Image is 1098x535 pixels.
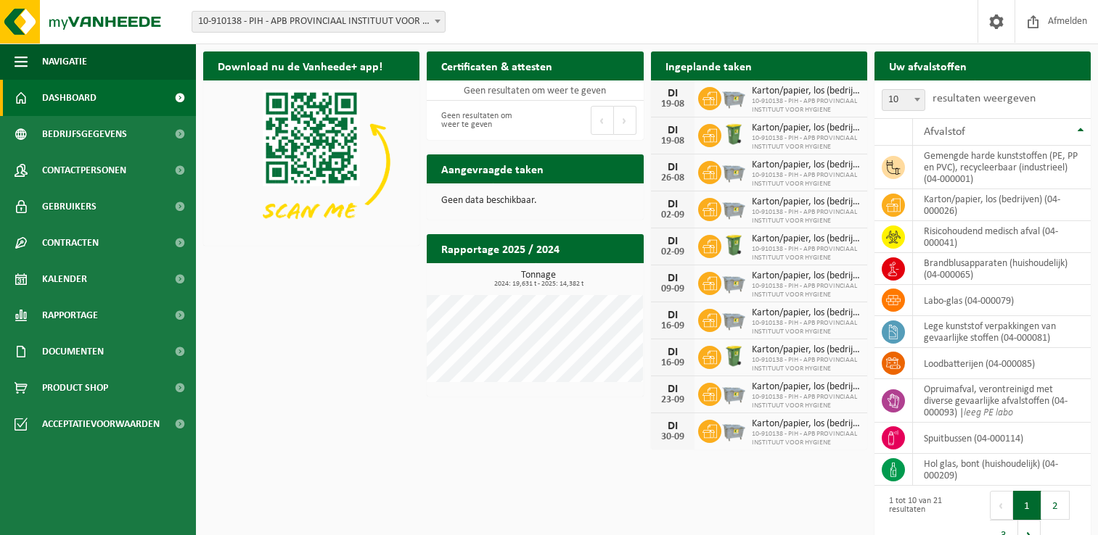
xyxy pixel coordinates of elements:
div: DI [658,383,687,395]
div: 16-09 [658,321,687,331]
h2: Aangevraagde taken [427,154,558,183]
div: 16-09 [658,358,687,368]
div: 09-09 [658,284,687,294]
span: Karton/papier, los (bedrijven) [752,307,860,319]
span: Dashboard [42,80,97,116]
span: Navigatie [42,43,87,80]
img: WB-0240-HPE-GN-50 [721,233,746,257]
td: Geen resultaten om weer te geven [427,80,643,101]
span: Karton/papier, los (bedrijven) [752,270,860,282]
div: DI [658,199,687,210]
td: hol glas, bont (huishoudelijk) (04-000209) [913,454,1091,486]
img: WB-2500-GAL-GY-01 [721,196,746,220]
span: Contactpersonen [42,152,126,188]
i: leeg PE labo [964,407,1013,418]
span: Karton/papier, los (bedrijven) [752,196,860,208]
p: Geen data beschikbaar. [441,196,628,206]
div: DI [658,236,687,247]
span: 10-910138 - PIH - APB PROVINCIAAL INSTITUUT VOOR HYGIENE [752,97,860,115]
span: 10-910138 - PIH - APB PROVINCIAAL INSTITUUT VOOR HYGIENE [752,171,860,188]
td: spuitbussen (04-000114) [913,423,1091,454]
span: Karton/papier, los (bedrijven) [752,381,860,393]
span: 10-910138 - PIH - APB PROVINCIAAL INSTITUUT VOOR HYGIENE [752,245,860,262]
img: WB-2500-GAL-GY-01 [721,381,746,405]
td: labo-glas (04-000079) [913,285,1091,316]
div: DI [658,310,687,321]
img: Download de VHEPlus App [203,80,419,243]
span: Karton/papier, los (bedrijven) [752,123,860,134]
span: 10 [882,89,925,111]
div: 02-09 [658,247,687,257]
h2: Ingeplande taken [651,51,766,80]
div: DI [658,273,687,284]
button: Previous [990,491,1013,520]
span: Product Shop [42,370,108,406]
div: Geen resultaten om weer te geven [434,104,528,136]
div: 02-09 [658,210,687,220]
span: 10-910138 - PIH - APB PROVINCIAAL INSTITUUT VOOR HYGIENE [752,319,860,336]
span: 10-910138 - PIH - APB PROVINCIAAL INSTITUUT VOOR HYGIENE [752,208,860,225]
span: Rapportage [42,297,98,333]
button: 1 [1013,491,1041,520]
button: Previous [591,106,614,135]
td: brandblusapparaten (huishoudelijk) (04-000065) [913,253,1091,285]
div: DI [658,88,687,99]
span: Afvalstof [924,126,965,138]
td: opruimafval, verontreinigd met diverse gevaarlijke afvalstoffen (04-000093) | [913,379,1091,423]
span: Karton/papier, los (bedrijven) [752,344,860,356]
h2: Certificaten & attesten [427,51,567,80]
span: 10-910138 - PIH - APB PROVINCIAAL INSTITUUT VOOR HYGIENE [752,430,860,447]
img: WB-2500-GAL-GY-01 [721,418,746,442]
td: risicohoudend medisch afval (04-000041) [913,221,1091,253]
button: 2 [1041,491,1070,520]
img: WB-0240-HPE-GN-50 [721,344,746,368]
div: 19-08 [658,99,687,109]
span: Karton/papier, los (bedrijven) [752,159,860,171]
div: DI [658,420,687,432]
span: 10-910138 - PIH - APB PROVINCIAAL INSTITUUT VOOR HYGIENE - ANTWERPEN [192,12,445,32]
span: Bedrijfsgegevens [42,116,127,152]
span: Karton/papier, los (bedrijven) [752,418,860,430]
td: lege kunststof verpakkingen van gevaarlijke stoffen (04-000081) [913,316,1091,348]
div: DI [658,347,687,358]
img: WB-2500-GAL-GY-01 [721,270,746,294]
span: 2024: 19,631 t - 2025: 14,382 t [434,281,643,288]
span: Contracten [42,225,99,261]
img: WB-0240-HPE-GN-50 [721,122,746,146]
td: gemengde harde kunststoffen (PE, PP en PVC), recycleerbaar (industrieel) (04-000001) [913,146,1091,189]
h3: Tonnage [434,270,643,288]
h2: Uw afvalstoffen [874,51,981,80]
span: 10-910138 - PIH - APB PROVINCIAAL INSTITUUT VOOR HYGIENE [752,134,860,152]
span: Kalender [42,261,87,297]
a: Bekijk rapportage [536,262,642,291]
span: 10 [882,90,925,110]
div: DI [658,125,687,136]
img: WB-2500-GAL-GY-01 [721,307,746,331]
img: WB-2500-GAL-GY-01 [721,85,746,109]
span: Acceptatievoorwaarden [42,406,160,442]
span: 10-910138 - PIH - APB PROVINCIAAL INSTITUUT VOOR HYGIENE [752,393,860,410]
span: 10-910138 - PIH - APB PROVINCIAAL INSTITUUT VOOR HYGIENE [752,356,860,373]
span: 10-910138 - PIH - APB PROVINCIAAL INSTITUUT VOOR HYGIENE [752,282,860,299]
td: loodbatterijen (04-000085) [913,348,1091,379]
span: Karton/papier, los (bedrijven) [752,86,860,97]
div: DI [658,162,687,173]
h2: Download nu de Vanheede+ app! [203,51,397,80]
span: Gebruikers [42,188,97,225]
span: Karton/papier, los (bedrijven) [752,233,860,245]
label: resultaten weergeven [933,93,1036,104]
div: 26-08 [658,173,687,183]
div: 30-09 [658,432,687,442]
h2: Rapportage 2025 / 2024 [427,234,574,262]
span: 10-910138 - PIH - APB PROVINCIAAL INSTITUUT VOOR HYGIENE - ANTWERPEN [192,11,446,33]
div: 19-08 [658,136,687,146]
span: Documenten [42,333,104,370]
button: Next [614,106,636,135]
div: 23-09 [658,395,687,405]
img: WB-2500-GAL-GY-01 [721,159,746,183]
td: karton/papier, los (bedrijven) (04-000026) [913,189,1091,221]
